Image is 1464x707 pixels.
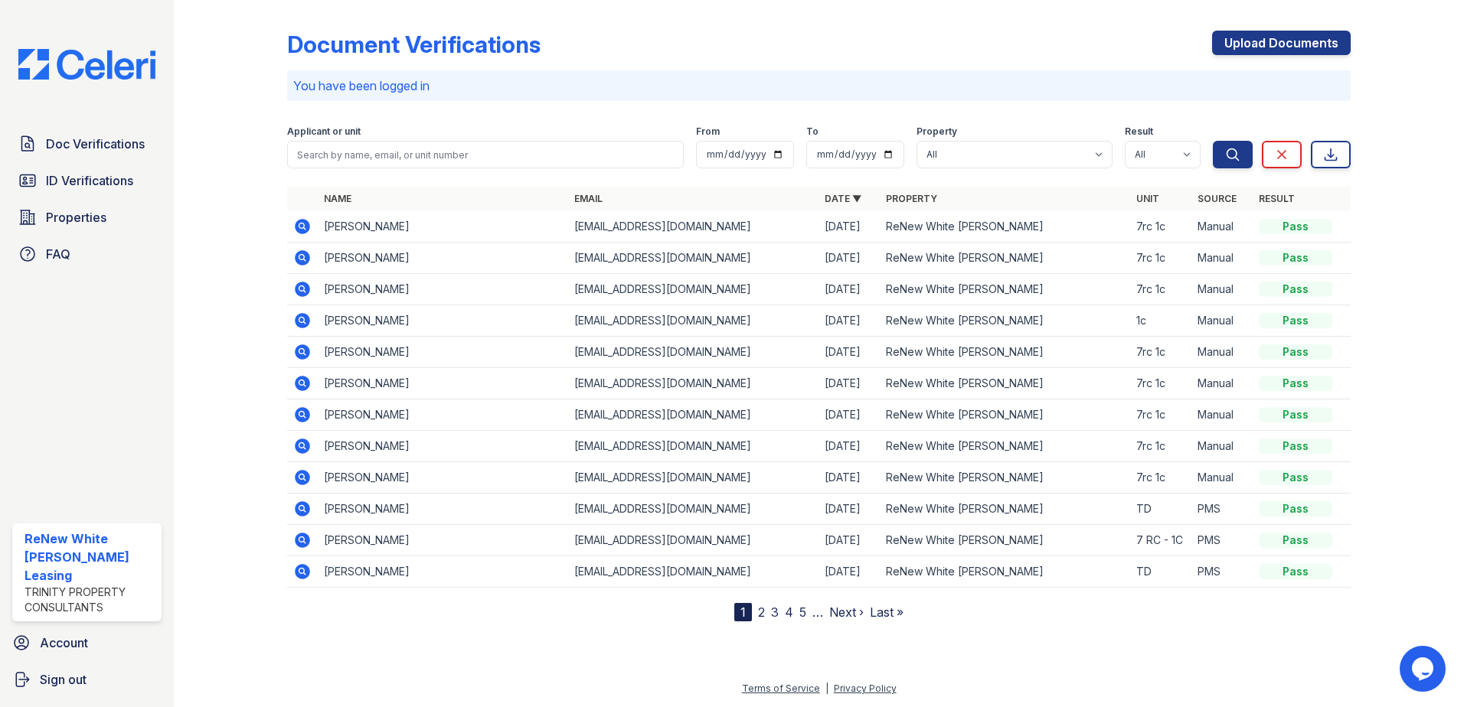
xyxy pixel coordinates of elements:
div: Pass [1259,344,1332,360]
a: Last » [870,604,904,620]
a: Upload Documents [1212,31,1351,55]
td: [EMAIL_ADDRESS][DOMAIN_NAME] [568,431,819,462]
span: ID Verifications [46,171,133,190]
a: Next › [829,604,864,620]
a: Terms of Service [742,683,820,694]
div: Pass [1259,376,1332,391]
a: ID Verifications [12,165,162,196]
td: [PERSON_NAME] [318,494,568,525]
td: [EMAIL_ADDRESS][DOMAIN_NAME] [568,337,819,368]
td: [EMAIL_ADDRESS][DOMAIN_NAME] [568,368,819,399]
a: Date ▼ [825,193,861,204]
div: Pass [1259,564,1332,579]
div: Pass [1259,533,1332,548]
td: Manual [1191,337,1253,368]
td: [DATE] [819,431,880,462]
td: PMS [1191,525,1253,556]
td: Manual [1191,243,1253,274]
div: Pass [1259,219,1332,234]
iframe: chat widget [1400,646,1449,692]
td: Manual [1191,274,1253,305]
img: CE_Logo_Blue-a8612792a0a2168367f1c8372b55b34899dd931a85d93a1a3d3e32e68fde9ad4.png [6,49,168,80]
td: Manual [1191,305,1253,337]
a: 5 [799,604,806,620]
span: Doc Verifications [46,135,145,153]
label: From [696,125,720,138]
label: To [806,125,819,138]
a: Source [1198,193,1237,204]
td: ReNew White [PERSON_NAME] [880,211,1130,243]
div: Trinity Property Consultants [25,585,155,615]
span: … [812,603,823,621]
td: 7rc 1c [1130,243,1191,274]
td: [DATE] [819,337,880,368]
div: Pass [1259,438,1332,454]
div: Pass [1259,407,1332,422]
td: ReNew White [PERSON_NAME] [880,274,1130,305]
td: [PERSON_NAME] [318,243,568,274]
td: [DATE] [819,243,880,274]
td: PMS [1191,494,1253,525]
span: Sign out [40,670,87,689]
div: Pass [1259,501,1332,516]
a: Name [324,193,351,204]
div: Pass [1259,313,1332,328]
div: Document Verifications [287,31,541,58]
td: [EMAIL_ADDRESS][DOMAIN_NAME] [568,243,819,274]
td: 7rc 1c [1130,368,1191,399]
td: [EMAIL_ADDRESS][DOMAIN_NAME] [568,494,819,525]
label: Result [1125,125,1153,138]
td: 7rc 1c [1130,399,1191,431]
td: ReNew White [PERSON_NAME] [880,494,1130,525]
label: Applicant or unit [287,125,361,138]
td: [EMAIL_ADDRESS][DOMAIN_NAME] [568,462,819,494]
td: [EMAIL_ADDRESS][DOMAIN_NAME] [568,305,819,337]
div: 1 [734,603,752,621]
td: ReNew White [PERSON_NAME] [880,337,1130,368]
a: FAQ [12,239,162,269]
a: Account [6,627,168,658]
td: [DATE] [819,399,880,431]
td: Manual [1191,368,1253,399]
td: Manual [1191,211,1253,243]
td: 7rc 1c [1130,211,1191,243]
td: [DATE] [819,305,880,337]
td: [PERSON_NAME] [318,368,568,399]
td: ReNew White [PERSON_NAME] [880,399,1130,431]
td: [PERSON_NAME] [318,399,568,431]
td: ReNew White [PERSON_NAME] [880,431,1130,462]
td: Manual [1191,399,1253,431]
td: Manual [1191,462,1253,494]
td: PMS [1191,556,1253,588]
td: [DATE] [819,211,880,243]
td: ReNew White [PERSON_NAME] [880,305,1130,337]
td: 7 RC - 1C [1130,525,1191,556]
td: ReNew White [PERSON_NAME] [880,368,1130,399]
td: [PERSON_NAME] [318,211,568,243]
td: [PERSON_NAME] [318,274,568,305]
a: 2 [758,604,765,620]
div: Pass [1259,470,1332,485]
a: Doc Verifications [12,129,162,159]
td: ReNew White [PERSON_NAME] [880,462,1130,494]
td: [PERSON_NAME] [318,556,568,588]
td: 7rc 1c [1130,431,1191,462]
td: TD [1130,556,1191,588]
div: ReNew White [PERSON_NAME] Leasing [25,529,155,585]
span: FAQ [46,245,70,263]
td: [PERSON_NAME] [318,525,568,556]
a: Sign out [6,664,168,695]
span: Properties [46,208,106,226]
td: [PERSON_NAME] [318,337,568,368]
td: [DATE] [819,494,880,525]
span: Account [40,634,88,652]
a: 4 [785,604,793,620]
td: [PERSON_NAME] [318,305,568,337]
td: 7rc 1c [1130,337,1191,368]
td: Manual [1191,431,1253,462]
td: [DATE] [819,525,880,556]
td: [DATE] [819,274,880,305]
div: Pass [1259,282,1332,297]
div: Pass [1259,250,1332,266]
td: [EMAIL_ADDRESS][DOMAIN_NAME] [568,211,819,243]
